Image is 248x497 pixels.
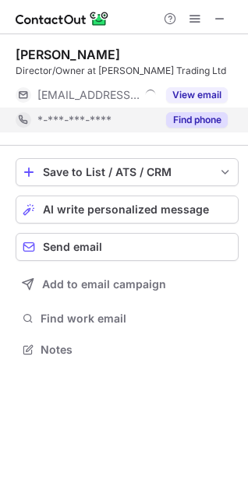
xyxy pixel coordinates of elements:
[16,270,239,298] button: Add to email campaign
[41,312,232,326] span: Find work email
[43,203,209,216] span: AI write personalized message
[41,343,232,357] span: Notes
[16,9,109,28] img: ContactOut v5.3.10
[16,64,239,78] div: Director/Owner at [PERSON_NAME] Trading Ltd
[16,158,239,186] button: save-profile-one-click
[43,166,211,178] div: Save to List / ATS / CRM
[16,233,239,261] button: Send email
[166,87,228,103] button: Reveal Button
[16,339,239,361] button: Notes
[16,196,239,224] button: AI write personalized message
[37,88,140,102] span: [EMAIL_ADDRESS][DOMAIN_NAME]
[42,278,166,291] span: Add to email campaign
[16,47,120,62] div: [PERSON_NAME]
[166,112,228,128] button: Reveal Button
[16,308,239,330] button: Find work email
[43,241,102,253] span: Send email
